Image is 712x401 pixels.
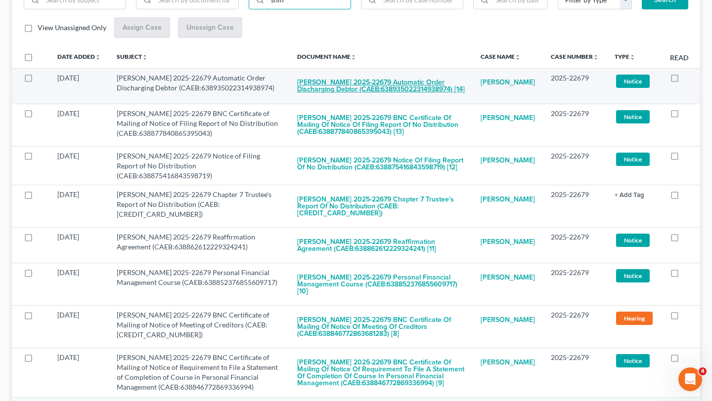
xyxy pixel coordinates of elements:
[481,73,535,93] a: [PERSON_NAME]
[481,190,535,209] a: [PERSON_NAME]
[297,310,465,344] button: [PERSON_NAME] 2025-22679 BNC Certificate of Mailing of Notice of Meeting of Creditors (CAEB:63884...
[49,306,109,348] td: [DATE]
[297,190,465,223] button: [PERSON_NAME] 2025-22679 Chapter 7 Trustee's Report of No Distribution (CAEB:[CREDIT_CARD_NUMBER])
[615,232,654,248] a: Notice
[670,52,688,63] label: Read
[481,151,535,171] a: [PERSON_NAME]
[543,263,607,306] td: 2025-22679
[615,190,654,200] a: + Add Tag
[351,54,356,60] i: unfold_more
[543,146,607,185] td: 2025-22679
[49,263,109,306] td: [DATE]
[109,228,289,263] td: [PERSON_NAME] 2025-22679 Reaffirmation Agreement (CAEB:638862612229324241)
[615,310,654,326] a: Hearing
[49,68,109,104] td: [DATE]
[49,104,109,146] td: [DATE]
[109,104,289,146] td: [PERSON_NAME] 2025-22679 BNC Certificate of Mailing of Notice of Filing Report of No Distribution...
[616,354,650,367] span: Notice
[616,312,653,325] span: Hearing
[593,54,599,60] i: unfold_more
[95,54,101,60] i: unfold_more
[49,348,109,398] td: [DATE]
[615,53,635,60] a: Typeunfold_more
[38,23,106,32] span: View Unassigned Only
[543,185,607,228] td: 2025-22679
[615,151,654,167] a: Notice
[109,146,289,185] td: [PERSON_NAME] 2025-22679 Notice of Filing Report of No Distribution (CAEB:638875416843598719)
[481,310,535,330] a: [PERSON_NAME]
[616,153,650,166] span: Notice
[49,146,109,185] td: [DATE]
[297,353,465,393] button: [PERSON_NAME] 2025-22679 BNC Certificate of Mailing of Notice of Requirement to File a Statement ...
[543,104,607,146] td: 2025-22679
[109,306,289,348] td: [PERSON_NAME] 2025-22679 BNC Certificate of Mailing of Notice of Meeting of Creditors (CAEB:[CRED...
[481,232,535,252] a: [PERSON_NAME]
[297,53,356,60] a: Document Nameunfold_more
[117,53,148,60] a: Subjectunfold_more
[109,263,289,306] td: [PERSON_NAME] 2025-22679 Personal Financial Management Course (CAEB:638852376855609717)
[699,367,707,375] span: 4
[615,353,654,369] a: Notice
[481,353,535,372] a: [PERSON_NAME]
[109,68,289,104] td: [PERSON_NAME] 2025-22679 Automatic Order Discharging Debtor (CAEB:638935022314938974)
[543,348,607,398] td: 2025-22679
[481,109,535,128] a: [PERSON_NAME]
[615,109,654,125] a: Notice
[678,367,702,391] iframe: Intercom live chat
[297,232,465,259] button: [PERSON_NAME] 2025-22679 Reaffirmation Agreement (CAEB:638862612229324241) [11]
[297,109,465,142] button: [PERSON_NAME] 2025-22679 BNC Certificate of Mailing of Notice of Filing Report of No Distribution...
[297,268,465,301] button: [PERSON_NAME] 2025-22679 Personal Financial Management Course (CAEB:638852376855609717) [10]
[615,73,654,89] a: Notice
[515,54,521,60] i: unfold_more
[297,151,465,178] button: [PERSON_NAME] 2025-22679 Notice of Filing Report of No Distribution (CAEB:638875416843598719) [12]
[142,54,148,60] i: unfold_more
[109,185,289,228] td: [PERSON_NAME] 2025-22679 Chapter 7 Trustee's Report of No Distribution (CAEB:[CREDIT_CARD_NUMBER])
[543,68,607,104] td: 2025-22679
[481,53,521,60] a: Case Nameunfold_more
[615,268,654,284] a: Notice
[551,53,599,60] a: Case Numberunfold_more
[543,228,607,263] td: 2025-22679
[616,75,650,88] span: Notice
[543,306,607,348] td: 2025-22679
[481,268,535,287] a: [PERSON_NAME]
[49,185,109,228] td: [DATE]
[616,234,650,247] span: Notice
[57,53,101,60] a: Date Addedunfold_more
[297,73,465,100] button: [PERSON_NAME] 2025-22679 Automatic Order Discharging Debtor (CAEB:638935022314938974) [14]
[616,110,650,123] span: Notice
[109,348,289,398] td: [PERSON_NAME] 2025-22679 BNC Certificate of Mailing of Notice of Requirement to File a Statement ...
[629,54,635,60] i: unfold_more
[616,269,650,282] span: Notice
[49,228,109,263] td: [DATE]
[615,192,644,199] button: + Add Tag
